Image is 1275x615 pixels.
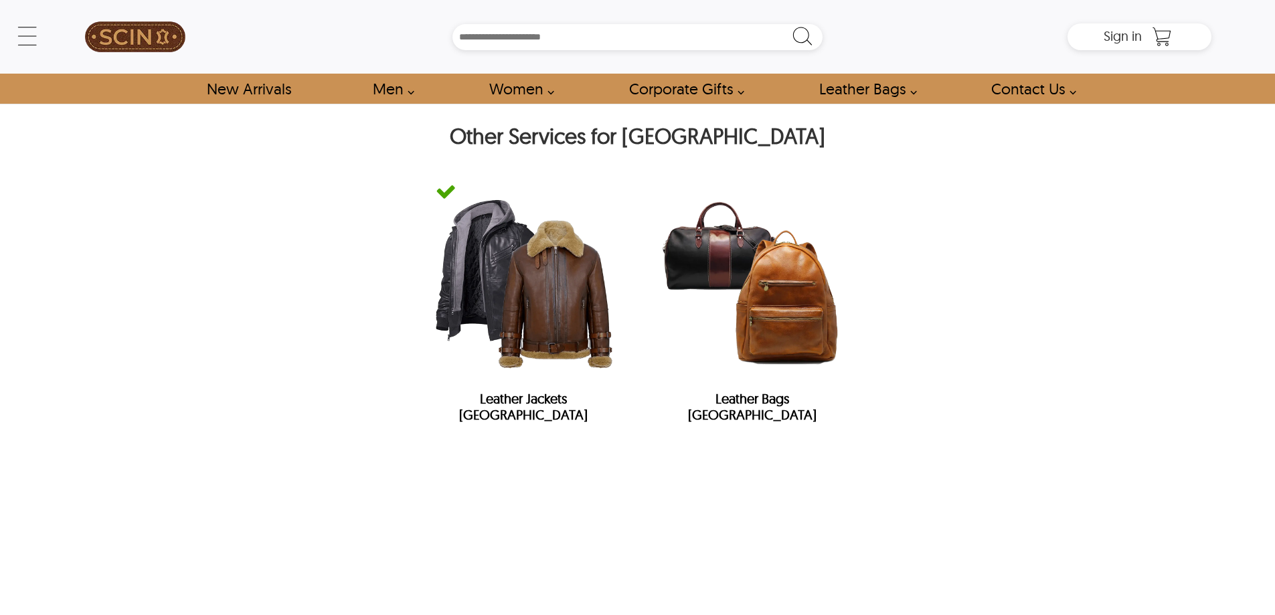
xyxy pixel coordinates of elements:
[1149,27,1175,47] a: Shopping Cart
[436,182,456,202] img: green-tick-icon
[638,169,867,443] a: Leather BagsLeather Bags [GEOGRAPHIC_DATA]
[64,7,207,67] a: SCIN
[409,169,638,443] a: green-tick-iconLeather JacketsLeather Jackets [GEOGRAPHIC_DATA]
[976,74,1084,104] a: contact-us
[804,74,924,104] a: Shop Leather Bags
[64,123,1211,155] h2: Other Services for [GEOGRAPHIC_DATA]
[1104,32,1142,43] a: Sign in
[651,182,853,384] img: Leather Bags
[614,74,752,104] a: Shop Leather Corporate Gifts
[1104,27,1142,44] span: Sign in
[191,74,306,104] a: Shop New Arrivals
[357,74,422,104] a: shop men's leather jackets
[474,74,562,104] a: Shop Women Leather Jackets
[651,391,853,430] h2: Leather Bags [GEOGRAPHIC_DATA]
[422,182,624,384] img: Leather Jackets
[422,391,624,430] h2: Leather Jackets [GEOGRAPHIC_DATA]
[85,7,185,67] img: SCIN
